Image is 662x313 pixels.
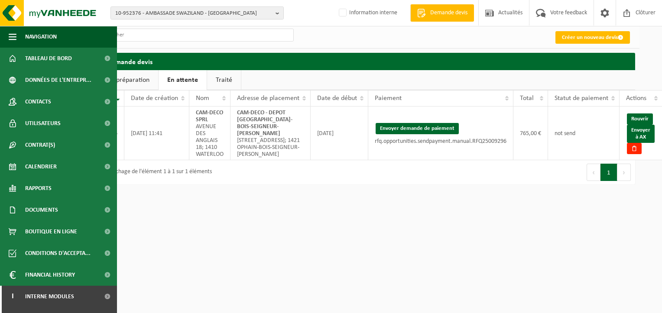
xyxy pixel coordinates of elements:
[627,113,653,125] a: Rouvrir
[25,91,51,113] span: Contacts
[25,26,57,48] span: Navigation
[189,106,230,160] td: AVENUE DES ANGLAIS 18; 1410 WATERLOO
[587,164,600,181] button: Previous
[25,48,72,69] span: Tableau de bord
[25,221,77,242] span: Boutique en ligne
[25,156,57,177] span: Calendrier
[25,113,61,134] span: Utilisateurs
[25,69,91,91] span: Données de l'entrepr...
[617,164,631,181] button: Next
[25,199,58,221] span: Documents
[115,7,272,20] span: 10-952376 - AMBASSADE SWAZILAND - [GEOGRAPHIC_DATA]
[375,139,506,145] p: rfq.opportunities.sendpayment.manual.RFQ25009296
[627,125,655,143] a: Envoyer à AX
[311,106,368,160] td: [DATE]
[600,164,617,181] button: 1
[124,106,189,160] td: [DATE] 11:41
[99,53,635,70] h2: Demande devis
[110,6,284,19] button: 10-952376 - AMBASSADE SWAZILAND - [GEOGRAPHIC_DATA]
[555,95,608,102] span: Statut de paiement
[375,95,402,102] span: Paiement
[196,95,209,102] span: Nom
[626,95,646,102] span: Actions
[103,165,212,180] div: Affichage de l'élément 1 à 1 sur 1 éléments
[337,6,397,19] label: Information interne
[520,95,534,102] span: Total
[131,95,178,102] span: Date de création
[513,106,548,160] td: 765,00 €
[25,177,52,199] span: Rapports
[555,130,575,137] span: not send
[9,286,16,307] span: I
[196,110,223,123] strong: CAM-DECO SPRL
[99,29,294,42] input: Chercher
[237,110,292,137] strong: CAM-DECO - DEPOT [GEOGRAPHIC_DATA]-BOIS-SEIGNEUR-[PERSON_NAME]
[428,9,470,17] span: Demande devis
[410,4,474,22] a: Demande devis
[159,70,207,90] a: En attente
[25,286,74,307] span: Interne modules
[555,31,630,44] a: Créer un nouveau devis
[237,95,299,102] span: Adresse de placement
[207,70,241,90] a: Traité
[25,242,91,264] span: Conditions d'accepta...
[25,264,75,286] span: Financial History
[230,106,311,160] td: [STREET_ADDRESS]; 1421 OPHAIN-BOIS-SEIGNEUR-[PERSON_NAME]
[376,123,459,134] button: Envoyer demande de paiement
[99,70,158,90] a: En préparation
[317,95,357,102] span: Date de début
[25,134,55,156] span: Contrat(s)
